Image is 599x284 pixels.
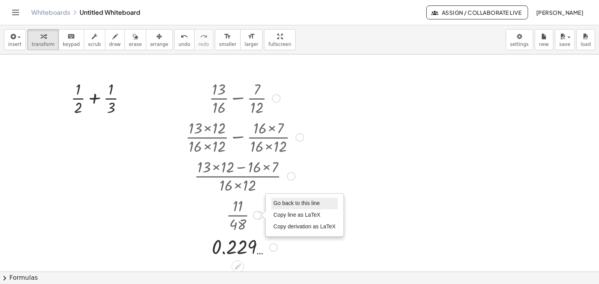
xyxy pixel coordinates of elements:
i: undo [181,32,188,41]
i: redo [200,32,207,41]
button: redoredo [194,29,213,50]
button: scrub [84,29,105,50]
button: Toggle navigation [9,6,22,19]
span: undo [179,42,190,47]
i: keyboard [67,32,75,41]
button: format_sizesmaller [215,29,241,50]
button: keyboardkeypad [58,29,84,50]
span: redo [198,42,209,47]
button: [PERSON_NAME] [530,5,590,19]
span: draw [109,42,121,47]
span: arrange [150,42,168,47]
button: fullscreen [264,29,295,50]
span: new [539,42,549,47]
span: fullscreen [268,42,291,47]
button: transform [27,29,59,50]
button: Assign / Collaborate Live [426,5,528,19]
a: Whiteboards [31,9,70,16]
button: erase [124,29,146,50]
div: Edit math [232,260,244,273]
span: scrub [88,42,101,47]
button: settings [506,29,533,50]
span: Copy line as LaTeX [273,212,321,218]
span: Copy derivation as LaTeX [273,223,336,230]
span: transform [32,42,55,47]
i: format_size [224,32,231,41]
span: Go back to this line [273,200,320,206]
button: save [555,29,575,50]
button: draw [105,29,125,50]
span: keypad [63,42,80,47]
span: Assign / Collaborate Live [433,9,521,16]
button: format_sizelarger [240,29,262,50]
button: insert [4,29,26,50]
button: arrange [146,29,173,50]
span: larger [245,42,258,47]
span: settings [510,42,529,47]
span: smaller [219,42,236,47]
button: new [535,29,553,50]
i: format_size [248,32,255,41]
span: [PERSON_NAME] [536,9,583,16]
button: undoundo [174,29,195,50]
span: load [581,42,591,47]
span: erase [129,42,142,47]
span: insert [8,42,21,47]
span: save [559,42,570,47]
button: load [576,29,595,50]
